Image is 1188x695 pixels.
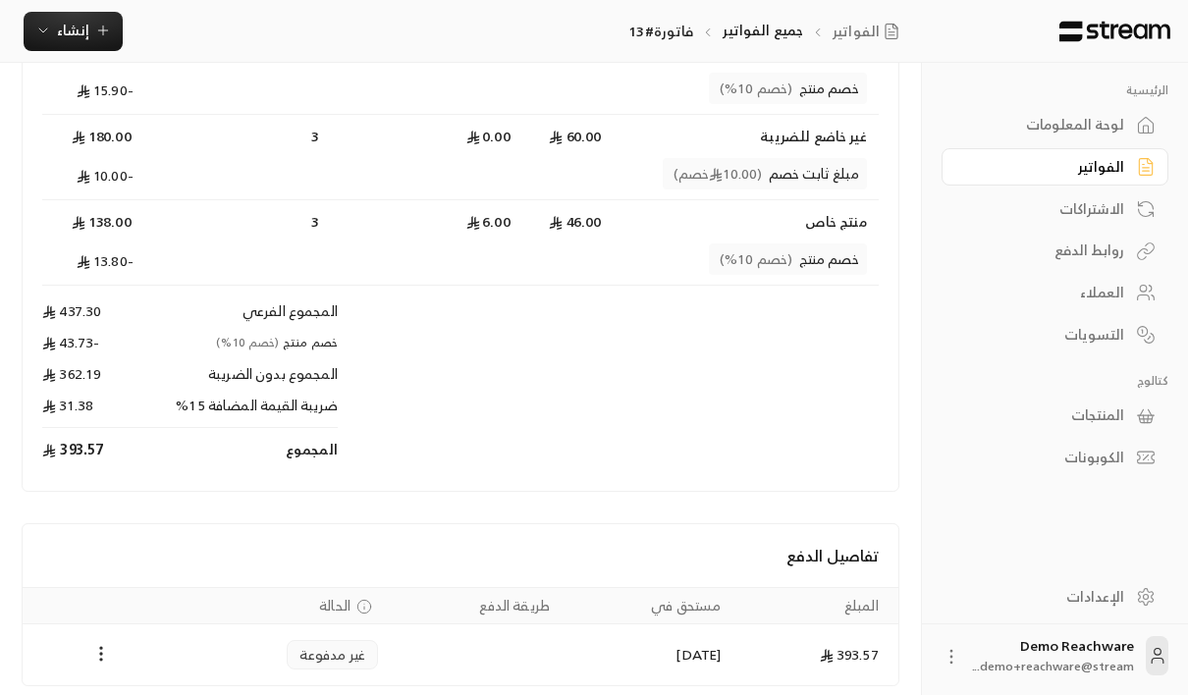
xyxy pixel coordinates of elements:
[42,115,142,158] td: 180.00
[942,577,1168,615] a: الإعدادات
[42,396,142,428] td: 31.38
[966,405,1124,425] div: المنتجات
[942,397,1168,435] a: المنتجات
[42,428,142,471] td: 393.57
[966,448,1124,467] div: الكوبونات
[1057,21,1172,42] img: Logo
[973,656,1134,676] span: demo+reachware@stream...
[973,636,1134,675] div: Demo Reachware
[306,212,326,232] span: 3
[942,315,1168,353] a: التسويات
[720,246,792,271] span: (خصم 10%)
[709,73,867,104] span: خصم منتج
[966,115,1124,134] div: لوحة المعلومات
[613,115,878,158] td: غير خاضع للضريبة
[23,587,898,685] table: Payments
[966,241,1124,260] div: روابط الدفع
[942,373,1168,389] p: كتالوج
[42,333,142,364] td: -43.73
[42,200,142,243] td: 138.00
[390,588,562,624] th: طريقة الدفع
[966,325,1124,345] div: التسويات
[24,12,123,51] button: إنشاء
[562,624,732,685] td: [DATE]
[143,286,338,333] td: المجموع الفرعي
[613,200,878,243] td: منتج خاص
[522,200,614,243] td: 46.00
[143,428,338,471] td: المجموع
[942,274,1168,312] a: العملاء
[723,18,803,42] a: جميع الفواتير
[42,544,879,567] h4: تفاصيل الدفع
[299,645,365,665] span: غير مدفوعة
[720,76,792,100] span: (خصم 10%)
[338,115,522,158] td: 0.00
[966,199,1124,219] div: الاشتراكات
[628,22,693,41] p: فاتورة#13
[77,163,134,187] span: -10.00
[942,106,1168,144] a: لوحة المعلومات
[42,364,142,396] td: 362.19
[338,200,522,243] td: 6.00
[942,189,1168,228] a: الاشتراكات
[143,333,338,364] td: خصم منتج
[966,587,1124,607] div: الإعدادات
[42,286,142,333] td: 437.30
[143,364,338,396] td: المجموع بدون الضريبة
[966,283,1124,302] div: العملاء
[942,232,1168,270] a: روابط الدفع
[306,127,326,146] span: 3
[966,157,1124,177] div: الفواتير
[77,248,134,273] span: -13.80
[143,396,338,428] td: ضريبة القيمة المضافة 15%
[942,82,1168,98] p: الرئيسية
[628,21,907,41] nav: breadcrumb
[833,22,907,41] a: الفواتير
[942,439,1168,477] a: الكوبونات
[732,588,897,624] th: المبلغ
[57,18,89,42] span: إنشاء
[732,624,897,685] td: 393.57
[216,332,279,352] span: (خصم 10%)
[942,148,1168,187] a: الفواتير
[77,78,134,102] span: -15.90
[319,596,351,615] span: الحالة
[663,158,867,189] span: مبلغ ثابت خصم
[674,161,763,186] span: (10.00 خصم)
[522,115,614,158] td: 60.00
[709,243,867,275] span: خصم منتج
[562,588,732,624] th: مستحق في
